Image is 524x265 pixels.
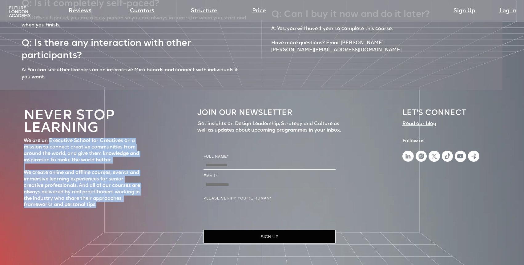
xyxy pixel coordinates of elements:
label: EMAIL* [204,173,336,179]
a: Reviews [69,7,91,15]
div: Get insights on Design Leadership, Strategy and Culture as well as updates about upcoming program... [197,121,342,134]
a: Sign Up [453,7,475,15]
h5: LET's CONNEcT [402,109,479,118]
h2: Q: Is there any interaction with other participants? [22,32,247,62]
div: We are an Executive School for Creatives on a mission to connect creative communities from around... [24,138,143,208]
div: Follow us [402,138,479,144]
h5: JOIN OUR NEWSLETTER [197,109,342,118]
label: FULL NAME* [204,153,336,160]
div: Read our blog ‍ [402,121,436,134]
p: A: You can see other learners on an interactive Miro boards and connect with individuals if you w... [22,67,247,81]
iframe: reCAPTCHA [204,203,297,227]
label: Please verify you're human [204,195,336,201]
a: Read our blog‍ [402,121,436,134]
a: Log In [499,7,516,15]
button: SIGN UP [204,230,336,243]
h4: Never stop learning [24,110,143,135]
p: A: 100% self-paced, you are a busy person so you are always in control of when you start and when... [22,15,247,29]
a: Curators [130,7,154,15]
a: Structure [191,7,217,15]
a: [PERSON_NAME][EMAIL_ADDRESS][DOMAIN_NAME] [271,47,401,54]
a: Price [252,7,266,15]
p: A: Yes, you will have 1 year to complete this course. Have more questions? Email [PERSON_NAME]: [271,26,401,54]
